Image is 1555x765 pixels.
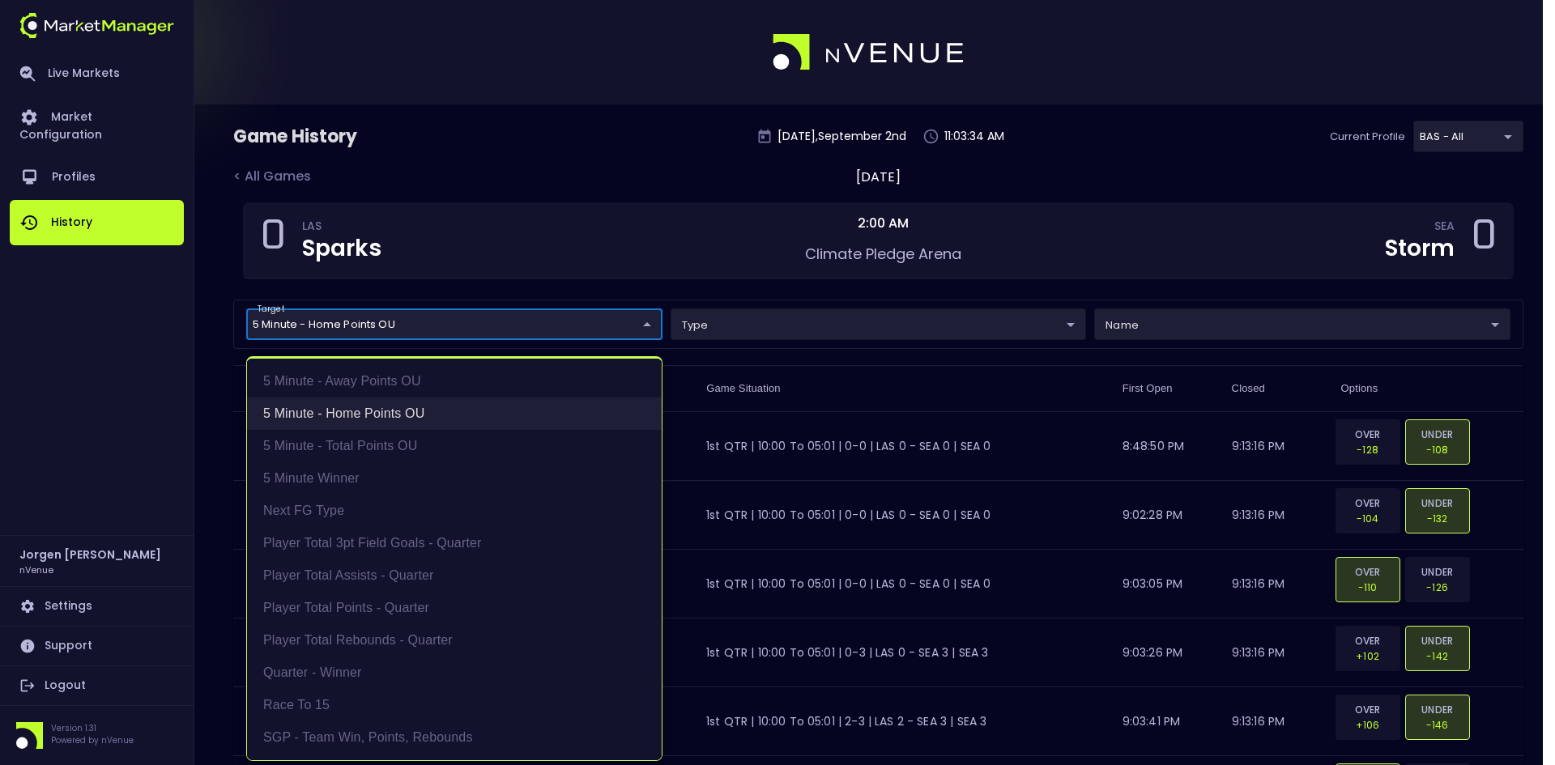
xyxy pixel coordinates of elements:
li: Race to 15 [247,689,662,721]
li: Quarter - Winner [247,657,662,689]
li: Player Total 3pt Field Goals - Quarter [247,527,662,559]
li: 5 Minute - Home Points OU [247,397,662,430]
li: SGP - Team Win, Points, Rebounds [247,721,662,754]
li: Player Total Points - Quarter [247,592,662,624]
li: 5 Minute - Away Points OU [247,365,662,397]
li: Player Total Rebounds - Quarter [247,624,662,657]
li: Next FG Type [247,495,662,527]
li: 5 Minute - Total Points OU [247,430,662,462]
li: Player Total Assists - Quarter [247,559,662,592]
li: 5 Minute Winner [247,462,662,495]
